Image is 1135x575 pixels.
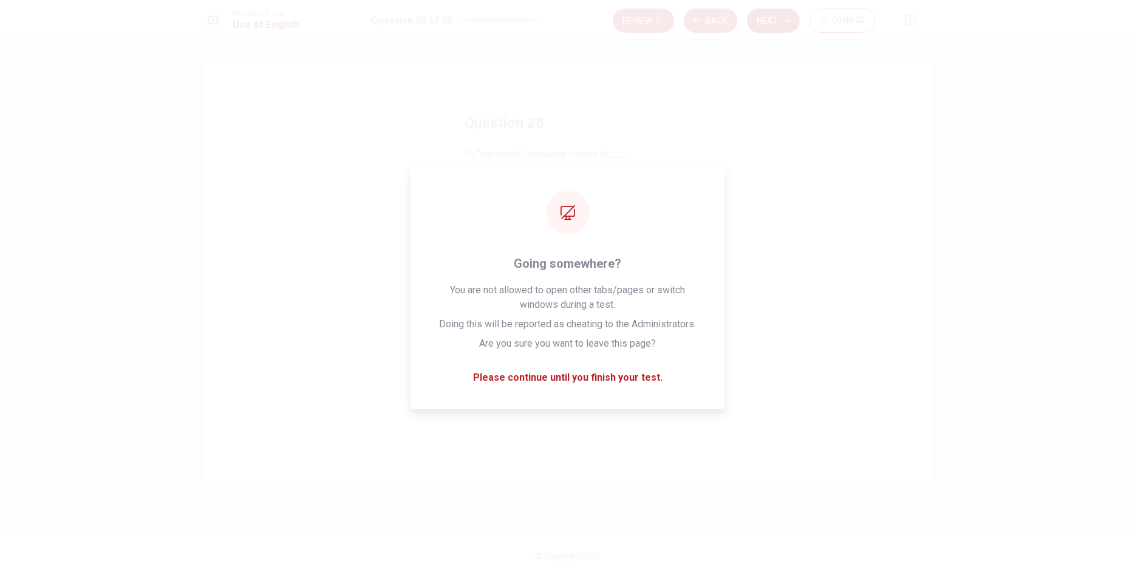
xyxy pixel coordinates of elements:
[470,267,489,286] div: C
[494,229,521,243] span: ignore
[465,301,671,332] button: Dconvince
[613,9,674,33] button: Review
[371,13,452,28] h1: Question 28 of 30
[809,9,875,33] button: 00:00:00
[465,181,671,211] button: Aforget
[465,113,671,132] h4: Question 28
[470,186,489,206] div: A
[832,16,865,26] span: 00:00:00
[494,189,520,203] span: forget
[233,18,299,32] h1: Use of English
[465,221,671,251] button: Bignore
[465,147,671,162] span: To “persuade” someone means to ___.
[494,309,532,324] span: convince
[684,9,737,33] button: Back
[465,261,671,291] button: Cencourage
[233,9,299,18] span: Placement Test
[470,307,489,326] div: D
[535,551,601,561] span: © Copyright 2025
[470,226,489,246] div: B
[747,9,800,33] button: Next
[494,269,539,284] span: encourage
